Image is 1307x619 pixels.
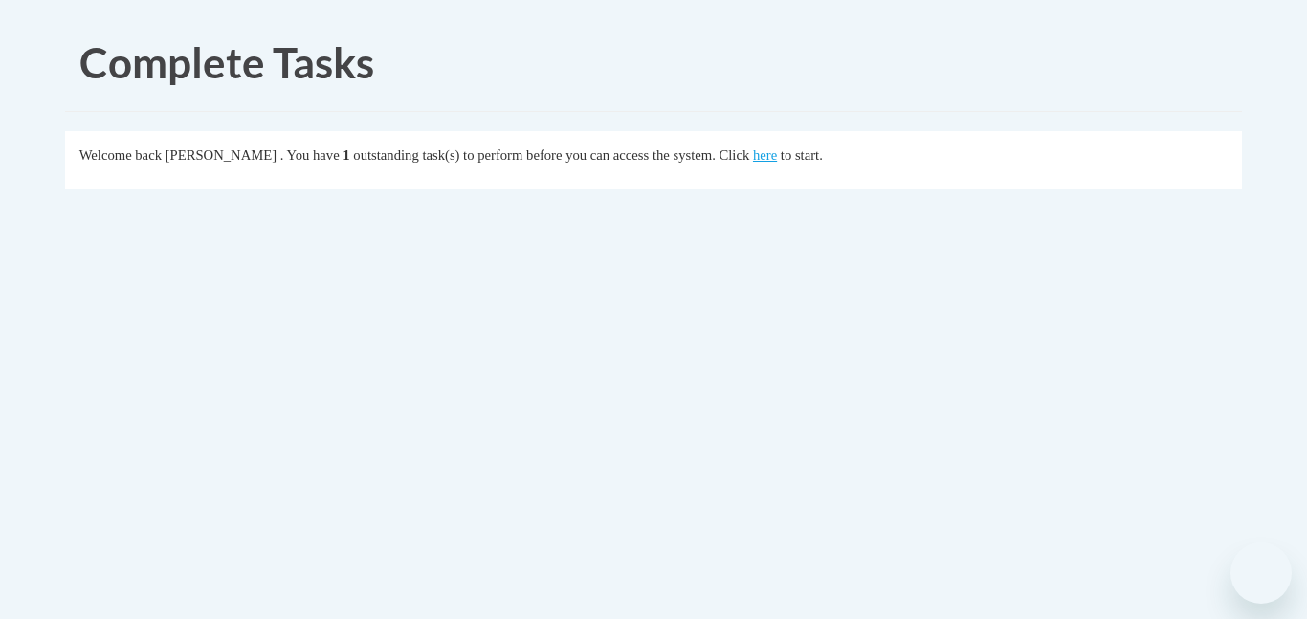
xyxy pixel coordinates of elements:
[1230,542,1292,604] iframe: Button to launch messaging window
[353,147,749,163] span: outstanding task(s) to perform before you can access the system. Click
[343,147,349,163] span: 1
[781,147,823,163] span: to start.
[280,147,340,163] span: . You have
[753,147,777,163] a: here
[79,37,374,87] span: Complete Tasks
[166,147,277,163] span: [PERSON_NAME]
[79,147,162,163] span: Welcome back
